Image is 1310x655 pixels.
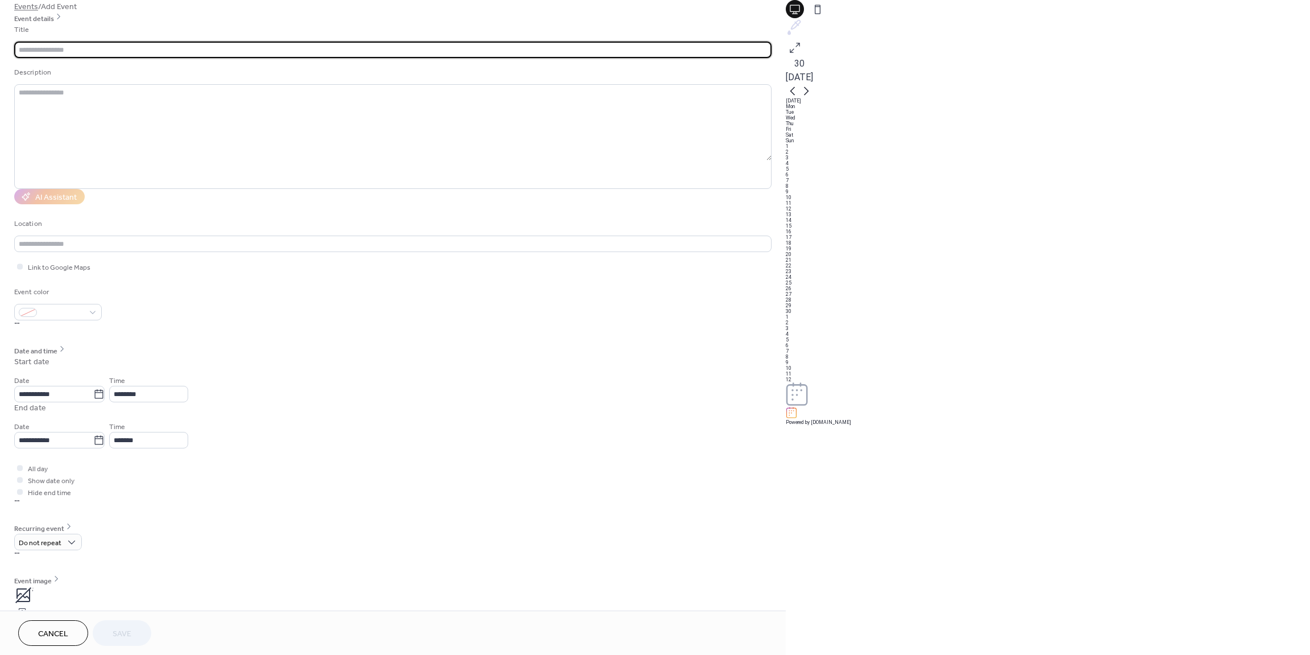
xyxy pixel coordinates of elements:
[786,419,1310,425] div: Powered by
[109,421,125,433] span: Time
[28,262,90,274] span: Link to Google Maps
[786,166,1310,172] div: 5
[14,421,30,433] span: Date
[786,223,1310,229] div: 15
[786,337,1310,343] div: 5
[786,138,1310,143] div: Sun
[786,98,1310,104] div: [DATE]
[14,523,64,535] span: Recurring event
[14,24,769,36] div: Title
[786,269,1310,274] div: 23
[786,320,1310,326] div: 2
[786,206,1310,212] div: 12
[14,286,100,298] div: Event color
[786,331,1310,337] div: 4
[14,345,57,357] span: Date and time
[786,365,1310,371] div: 10
[14,375,30,387] span: Date
[786,183,1310,189] div: 8
[28,487,71,499] span: Hide end time
[14,13,54,25] span: Event details
[786,132,1310,138] div: Sat
[14,586,772,604] div: ;
[786,371,1310,377] div: 11
[786,149,1310,155] div: 2
[786,291,1310,297] div: 27
[786,160,1310,166] div: 4
[786,115,1310,121] div: Wed
[782,54,817,87] button: 30[DATE]
[786,195,1310,200] div: 10
[786,286,1310,291] div: 26
[786,178,1310,183] div: 7
[38,628,68,640] span: Cancel
[786,280,1310,286] div: 25
[786,104,1310,109] div: Mon
[786,109,1310,115] div: Tue
[786,308,1310,314] div: 30
[786,217,1310,223] div: 14
[786,360,1310,365] div: 9
[109,375,125,387] span: Time
[14,498,772,504] div: •••
[786,343,1310,348] div: 6
[786,326,1310,331] div: 3
[786,234,1310,240] div: 17
[786,172,1310,178] div: 6
[28,475,74,487] span: Show date only
[786,263,1310,269] div: 22
[14,218,769,230] div: Location
[786,126,1310,132] div: Fri
[14,575,52,587] span: Event image
[28,463,48,475] span: All day
[786,121,1310,126] div: Thu
[18,620,88,646] button: Cancel
[786,240,1310,246] div: 18
[786,252,1310,257] div: 20
[786,189,1310,195] div: 9
[786,246,1310,252] div: 19
[811,419,851,425] a: [DOMAIN_NAME]
[786,200,1310,206] div: 11
[786,297,1310,303] div: 28
[786,314,1310,320] div: 1
[786,303,1310,308] div: 29
[14,550,772,556] div: •••
[786,155,1310,160] div: 3
[786,274,1310,280] div: 24
[786,143,1310,149] div: 1
[786,354,1310,360] div: 8
[14,67,769,79] div: Description
[786,377,1310,382] div: 12
[14,356,49,368] div: Start date
[14,320,772,326] div: •••
[786,229,1310,234] div: 16
[786,212,1310,217] div: 13
[14,402,46,414] div: End date
[786,257,1310,263] div: 21
[786,348,1310,354] div: 7
[19,537,61,550] span: Do not repeat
